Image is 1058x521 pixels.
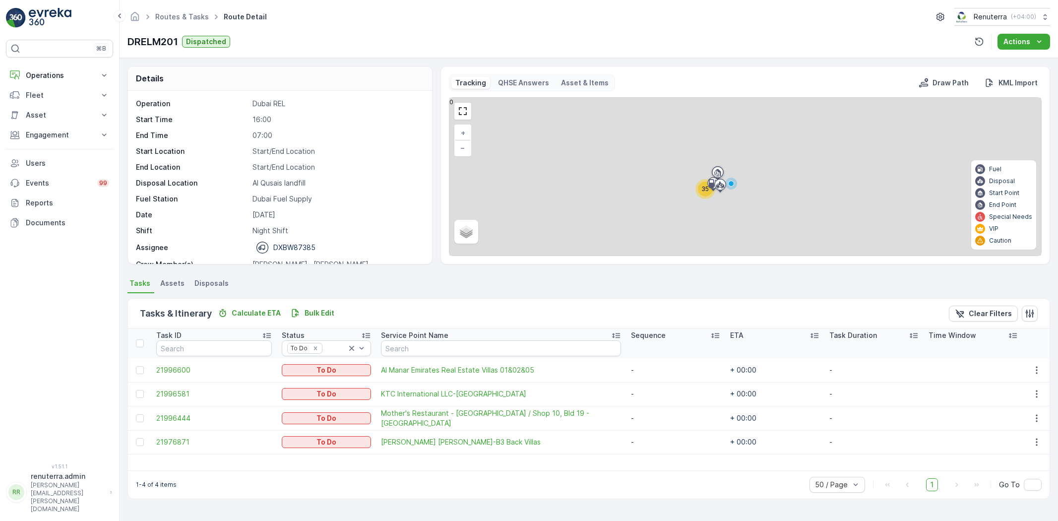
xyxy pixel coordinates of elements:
p: Fuel [989,165,1001,173]
a: KTC International LLC-Coca Cola Arena [381,389,621,399]
button: Renuterra(+04:00) [954,8,1050,26]
button: Clear Filters [949,306,1018,322]
p: DRELM201 [127,34,178,49]
button: Asset [6,105,113,125]
button: To Do [282,436,371,448]
p: Special Needs [989,213,1032,221]
a: 21976871 [156,437,272,447]
p: Crew Member(s) [136,260,249,269]
p: Documents [26,218,109,228]
p: Sequence [631,330,666,340]
button: To Do [282,364,371,376]
p: renuterra.admin [31,471,105,481]
span: Route Detail [222,12,269,22]
span: 35 [701,185,709,193]
a: Zoom In [455,126,470,140]
div: Toggle Row Selected [136,438,144,446]
div: To Do [288,343,309,353]
div: Toggle Row Selected [136,414,144,422]
span: [PERSON_NAME] [PERSON_NAME]-B3 Back Villas [381,437,621,447]
p: Reports [26,198,109,208]
p: Dispatched [186,37,226,47]
input: Search [381,340,621,356]
div: RR [8,484,24,500]
span: Disposals [194,278,229,288]
p: Details [136,72,164,84]
p: To Do [316,437,336,447]
a: Users [6,153,113,173]
span: v 1.51.1 [6,463,113,469]
p: Disposal [989,177,1015,185]
td: - [626,358,725,382]
input: Search [156,340,272,356]
p: Engagement [26,130,93,140]
p: To Do [316,389,336,399]
p: Operation [136,99,249,109]
p: Events [26,178,91,188]
div: Remove To Do [310,344,321,352]
a: Zoom Out [455,140,470,155]
span: KTC International LLC-[GEOGRAPHIC_DATA] [381,389,621,399]
span: Assets [160,278,185,288]
img: logo_light-DOdMpM7g.png [29,8,71,28]
td: + 00:00 [725,382,824,406]
a: Al Manar Emirates Real Estate Villas 01&02&05 [381,365,621,375]
p: Disposal Location [136,178,249,188]
td: + 00:00 [725,358,824,382]
td: - [824,382,924,406]
span: − [460,143,465,152]
p: Clear Filters [969,309,1012,319]
div: Toggle Row Selected [136,366,144,374]
p: 1-4 of 4 items [136,481,177,489]
p: [PERSON_NAME] , [PERSON_NAME] [252,260,422,269]
td: - [824,358,924,382]
td: - [626,430,725,454]
p: Al Qusais landfill [252,178,422,188]
p: Assignee [136,243,168,253]
p: Dubai REL [252,99,422,109]
button: RRrenuterra.admin[PERSON_NAME][EMAIL_ADDRESS][PERSON_NAME][DOMAIN_NAME] [6,471,113,513]
a: Mother's Restaurant - Dubai / Shop 10, Bld 19 - Discovery Gardens [381,408,621,428]
p: Date [136,210,249,220]
p: Task Duration [829,330,877,340]
td: + 00:00 [725,406,824,430]
img: Screenshot_2024-07-26_at_13.33.01.png [954,11,970,22]
p: Asset [26,110,93,120]
button: Calculate ETA [214,307,285,319]
p: Task ID [156,330,182,340]
p: ( +04:00 ) [1011,13,1036,21]
p: DXBW87385 [273,243,315,253]
p: Service Point Name [381,330,448,340]
span: Tasks [129,278,150,288]
p: Draw Path [933,78,969,88]
button: Operations [6,65,113,85]
p: Tracking [455,78,486,88]
a: 21996444 [156,413,272,423]
p: Start/End Location [252,146,422,156]
p: End Point [989,201,1016,209]
p: ⌘B [96,45,106,53]
img: logo [6,8,26,28]
div: 35 [695,179,715,199]
a: Documents [6,213,113,233]
a: 21996600 [156,365,272,375]
a: Reports [6,193,113,213]
p: 99 [99,179,107,187]
span: + [461,129,465,137]
p: QHSE Answers [498,78,549,88]
p: [DATE] [252,210,422,220]
button: Dispatched [182,36,230,48]
p: Start Location [136,146,249,156]
p: Renuterra [974,12,1007,22]
p: End Time [136,130,249,140]
button: Draw Path [915,77,973,89]
a: View Fullscreen [455,104,470,119]
div: Toggle Row Selected [136,390,144,398]
p: Operations [26,70,93,80]
p: Fleet [26,90,93,100]
button: KML Import [981,77,1042,89]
